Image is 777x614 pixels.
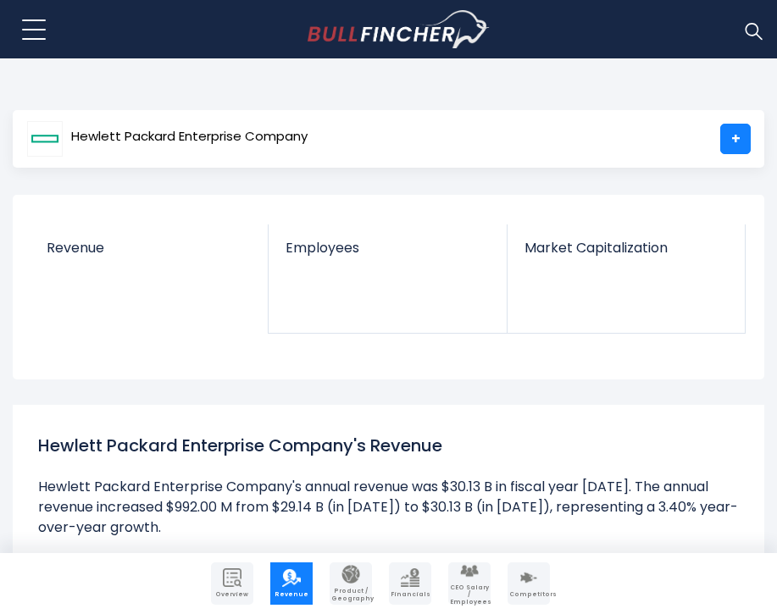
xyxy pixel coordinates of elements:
[308,10,490,49] img: bullfincher logo
[330,562,372,605] a: Company Product/Geography
[38,433,739,458] h1: Hewlett Packard Enterprise Company's Revenue
[524,240,728,256] span: Market Capitalization
[308,10,490,49] a: Go to homepage
[720,124,751,154] a: +
[448,562,491,605] a: Company Employees
[27,121,63,157] img: HPE logo
[508,562,550,605] a: Company Competitors
[71,130,308,144] span: Hewlett Packard Enterprise Company
[26,124,308,154] a: Hewlett Packard Enterprise Company
[450,584,489,606] span: CEO Salary / Employees
[508,224,745,285] a: Market Capitalization
[270,562,313,605] a: Company Revenue
[38,477,739,538] li: Hewlett Packard Enterprise Company's annual revenue was $30.13 B in fiscal year [DATE]. The annua...
[331,588,370,602] span: Product / Geography
[391,591,430,598] span: Financials
[211,562,253,605] a: Company Overview
[269,224,506,285] a: Employees
[286,240,489,256] span: Employees
[272,591,311,598] span: Revenue
[389,562,431,605] a: Company Financials
[509,591,548,598] span: Competitors
[213,591,252,598] span: Overview
[30,224,269,285] a: Revenue
[47,240,252,256] span: Revenue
